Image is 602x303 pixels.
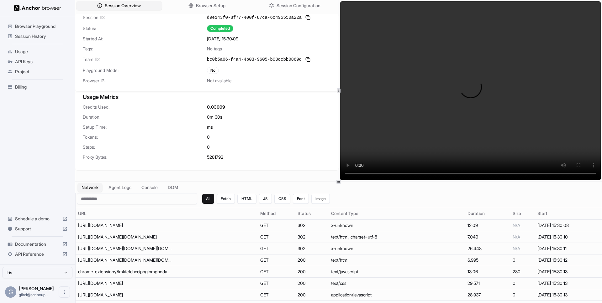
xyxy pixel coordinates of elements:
span: Session Overview [105,3,141,9]
td: [DATE] 15:30:12 [535,254,602,266]
td: 200 [295,289,329,301]
span: Browser Setup [196,3,225,9]
span: API Keys [15,59,67,65]
td: 200 [295,254,329,266]
td: 28.937 [465,289,510,301]
span: Started At: [83,36,207,42]
div: https://sso.accounts.dowjones.com/one_identity_login_pages/login/e4b8a9dc5cad28fd8da9f3227c35f5f6... [78,280,172,286]
td: 12.09 [465,220,510,231]
span: 0.03009 [207,104,225,110]
span: d9e143f0-8f77-400f-87ca-6c495550a22a [207,14,302,21]
span: Billing [15,84,67,90]
button: CSS [274,194,290,204]
td: GET [258,289,295,301]
td: [DATE] 15:30:13 [535,289,602,301]
span: Credits Used: [83,104,207,110]
span: N/A [513,246,520,251]
span: Tags: [83,46,207,52]
span: Tokens: [83,134,207,140]
td: [DATE] 15:30:13 [535,266,602,278]
button: JS [259,194,272,204]
td: GET [258,266,295,278]
div: Schedule a demo [5,214,70,224]
span: Support [15,226,60,232]
td: 302 [295,220,329,231]
td: GET [258,278,295,289]
div: Completed [207,25,233,32]
h3: Usage Metrics [83,93,331,101]
div: Content Type [331,210,463,217]
span: Duration: [83,114,207,120]
td: 302 [295,243,329,254]
span: Steps: [83,144,207,150]
div: Start [537,210,599,217]
td: text/css [329,278,465,289]
span: 0 [207,134,210,140]
span: 5281792 [207,154,223,160]
td: 26.448 [465,243,510,254]
span: N/A [513,234,520,239]
div: Duration [467,210,507,217]
span: Documentation [15,241,60,247]
button: Font [293,194,309,204]
button: Console [138,183,161,192]
span: Playground Mode: [83,67,207,74]
td: GET [258,243,295,254]
div: chrome-extension://lmkfefcbcciphglbmgbddagbdjmgbbod/injectedPatch.js [78,269,172,275]
td: 7.049 [465,231,510,243]
div: Method [260,210,293,217]
span: [DATE] 15:30:09 [207,36,238,42]
div: https://sso.accounts.dowjones.com/login-page?response_type=code&client_id=5hssEAdMy0mJTICnJNvC9TX... [78,257,172,263]
td: GET [258,254,295,266]
td: 29.571 [465,278,510,289]
span: bc0b5a06-f4a4-4b03-9605-b03ccbb0869d [207,56,302,63]
div: https://sso.accounts.dowjones.com/authorize?response_type=code&client_id=5hssEAdMy0mJTICnJNvC9TXE... [78,245,172,252]
span: Usage [15,49,67,55]
div: https://www.wsj.com/login [78,222,172,229]
button: Fetch [217,194,235,204]
span: Session Configuration [277,3,320,9]
button: All [202,194,214,204]
div: https://www.wsj.com/client/login?target=https%3A%2F%2Fwww.wsj.com%26mg%3Dlambda-wsj [78,234,172,240]
td: 280 [510,266,535,278]
span: Not available [207,78,232,84]
td: [DATE] 15:30:11 [535,243,602,254]
td: text/html [329,254,465,266]
span: ms [207,124,213,130]
td: 0 [510,278,535,289]
span: N/A [513,223,520,228]
div: Status [298,210,326,217]
span: Session ID: [83,14,207,21]
td: 0 [510,289,535,301]
button: HTML [237,194,256,204]
td: application/javascript [329,289,465,301]
div: Support [5,224,70,234]
td: [DATE] 15:30:13 [535,278,602,289]
td: text/javascript [329,266,465,278]
div: Project [5,67,70,77]
button: Network [78,183,102,192]
td: GET [258,220,295,231]
button: Agent Logs [105,183,135,192]
div: https://sso.accounts.dowjones.com/one_identity_login_pages/login/e4b8a9dc5cad28fd8da9f3227c35f5f6... [78,292,172,298]
td: [DATE] 15:30:08 [535,220,602,231]
span: Project [15,69,67,75]
td: text/html; charset=utf-8 [329,231,465,243]
td: 302 [295,231,329,243]
button: Open menu [59,286,70,298]
td: 200 [295,278,329,289]
img: Anchor Logo [14,5,61,11]
td: x-unknown [329,220,465,231]
td: GET [258,231,295,243]
div: G [5,286,16,298]
td: 13.06 [465,266,510,278]
button: DOM [164,183,182,192]
span: 0 [207,144,210,150]
div: No [207,67,219,74]
div: Documentation [5,239,70,249]
span: Session History [15,33,67,39]
td: 0 [510,254,535,266]
div: Usage [5,47,70,57]
span: Setup Time: [83,124,207,130]
span: Team ID: [83,56,207,63]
